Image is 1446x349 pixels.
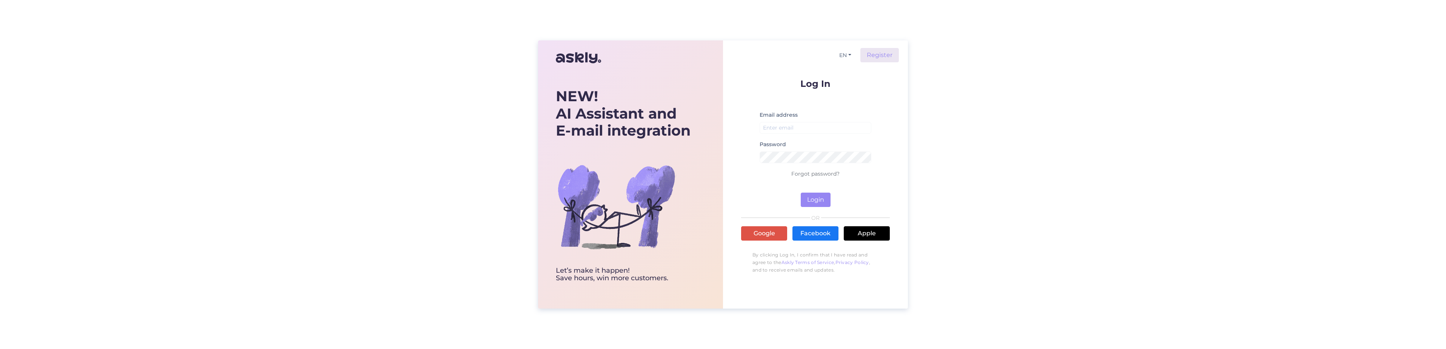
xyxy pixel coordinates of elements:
label: Email address [760,111,798,119]
button: EN [836,50,854,61]
p: Log In [741,79,890,88]
div: AI Assistant and E-mail integration [556,88,691,139]
a: Askly Terms of Service [781,259,834,265]
div: Let’s make it happen! Save hours, win more customers. [556,267,691,282]
button: Login [801,193,831,207]
a: Apple [844,226,890,241]
b: NEW! [556,87,598,105]
p: By clicking Log In, I confirm that I have read and agree to the , , and to receive emails and upd... [741,247,890,278]
a: Register [860,48,899,62]
img: Askly [556,49,601,67]
label: Password [760,141,786,148]
input: Enter email [760,122,871,134]
span: OR [810,215,821,221]
a: Privacy Policy [835,259,869,265]
img: bg-askly [556,146,677,267]
a: Google [741,226,787,241]
a: Facebook [792,226,838,241]
a: Forgot password? [791,170,840,177]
